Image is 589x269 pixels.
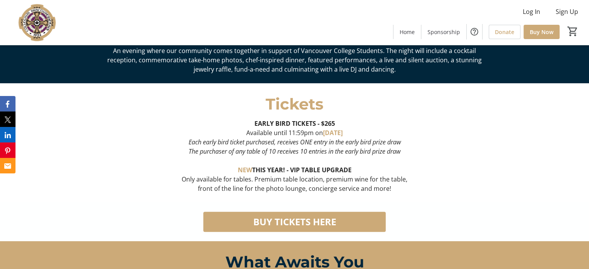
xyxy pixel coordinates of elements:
button: BUY TICKETS HERE [203,212,386,232]
button: Log In [517,5,546,18]
em: The purchaser of any table of 10 receives 10 entries in the early bird prize draw [189,147,400,156]
a: Donate [489,25,520,39]
img: VC Parent Association's Logo [5,3,74,42]
a: Buy Now [524,25,560,39]
span: Sign Up [556,7,578,16]
span: Log In [523,7,540,16]
span: An evening where our community comes together in support of Vancouver College Students. The night... [107,46,482,74]
button: Cart [566,24,580,38]
p: Available until 11:59pm on [103,128,486,137]
em: Each early bird ticket purchased, receives ONE entry in the early bird prize draw [189,138,401,146]
strong: THIS YEAR! - VIP TABLE UPGRADE [252,166,352,174]
span: Buy Now [530,28,553,36]
span: Donate [495,28,514,36]
a: Home [393,25,421,39]
strong: NEW [238,166,252,174]
span: BUY TICKETS HERE [253,215,336,229]
a: Sponsorship [421,25,466,39]
p: Only available for tables. Premium table location, premium wine for the table, [103,175,486,184]
button: Help [467,24,482,39]
p: Tickets [103,93,486,116]
p: front of the line for the photo lounge, concierge service and more! [103,184,486,193]
span: Sponsorship [428,28,460,36]
button: Sign Up [550,5,584,18]
span: Home [400,28,415,36]
strong: [DATE] [323,129,343,137]
strong: EARLY BIRD TICKETS - $265 [254,119,335,128]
